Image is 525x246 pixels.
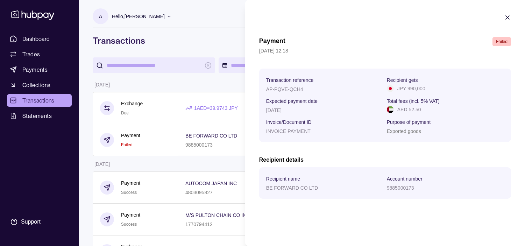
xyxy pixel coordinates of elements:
[496,39,508,44] span: Failed
[387,119,431,125] p: Purpose of payment
[259,37,285,46] h1: Payment
[266,128,311,134] p: INVOICE PAYMENT
[387,98,440,104] p: Total fees (incl. 5% VAT)
[387,106,394,113] img: ae
[266,119,312,125] p: Invoice/Document ID
[259,156,511,164] h2: Recipient details
[266,86,303,92] p: AP-PQVE-QCH4
[387,185,414,191] p: 9885000173
[387,176,423,182] p: Account number
[387,85,394,92] img: jp
[397,106,421,113] p: AED 52.50
[266,185,318,191] p: BE FORWARD CO LTD
[266,107,282,113] p: [DATE]
[266,77,314,83] p: Transaction reference
[266,98,318,104] p: Expected payment date
[397,85,425,92] p: JPY 990,000
[266,176,300,182] p: Recipient name
[387,77,418,83] p: Recipient gets
[387,128,421,134] p: Exported goods
[259,47,511,55] p: [DATE] 12:18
